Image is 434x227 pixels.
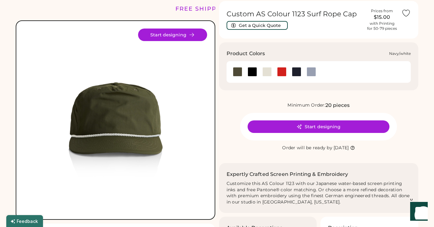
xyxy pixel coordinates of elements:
[227,171,348,178] h2: Expertly Crafted Screen Printing & Embroidery
[227,21,288,30] button: Get a Quick Quote
[389,51,411,56] div: Navy/white
[334,145,349,151] div: [DATE]
[282,145,332,151] div: Order will be ready by
[24,29,207,212] div: 1123 Style Image
[371,8,393,13] div: Prices from
[175,5,229,13] div: FREE SHIPPING
[227,10,363,18] h1: Custom AS Colour 1123 Surf Rope Cap
[404,199,431,226] iframe: Front Chat
[138,29,207,41] button: Start designing
[367,21,397,31] div: with Printing for 50-79 pieces
[24,29,207,212] img: AS Colour 1123 Product Image
[325,102,350,109] div: 20 pieces
[248,120,389,133] button: Start designing
[366,13,398,21] div: $15.00
[287,102,325,108] div: Minimum Order:
[227,181,411,206] div: Customize this AS Colour 1123 with our Japanese water-based screen printing inks and free Pantone...
[227,50,265,57] h3: Product Colors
